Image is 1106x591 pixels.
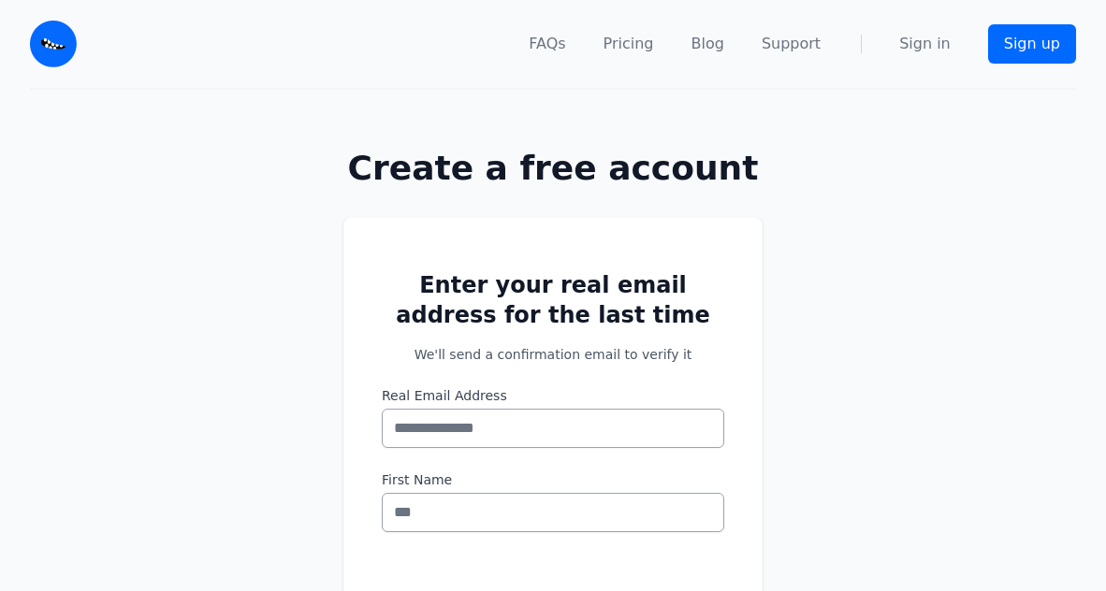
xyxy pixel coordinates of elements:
[382,470,724,489] label: First Name
[988,24,1076,64] a: Sign up
[30,21,77,67] img: Email Monster
[284,150,822,187] h1: Create a free account
[899,33,951,55] a: Sign in
[529,33,565,55] a: FAQs
[604,33,654,55] a: Pricing
[382,386,724,405] label: Real Email Address
[382,270,724,330] h2: Enter your real email address for the last time
[762,33,821,55] a: Support
[382,345,724,364] p: We'll send a confirmation email to verify it
[691,33,724,55] a: Blog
